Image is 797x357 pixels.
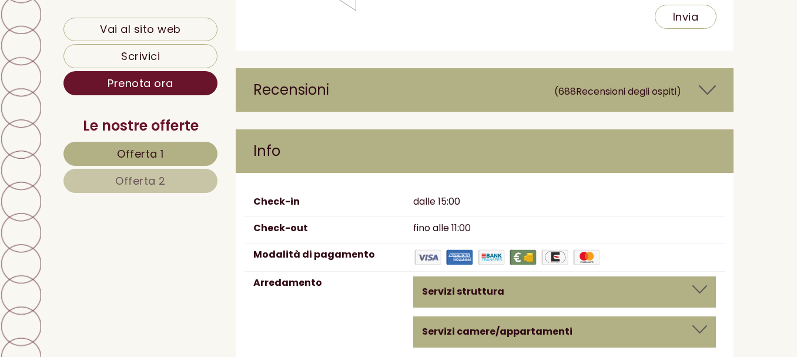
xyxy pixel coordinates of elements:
[253,276,322,290] label: Arredamento
[236,129,734,173] div: Info
[18,59,193,68] small: 11:33
[572,248,601,266] img: Maestro
[422,325,572,338] b: Servizi camere/appartamenti
[117,146,164,161] span: Offerta 1
[401,306,464,331] button: Invia
[508,248,538,266] img: Contanti
[236,68,734,112] div: Recensioni
[540,248,570,266] img: EuroCard
[253,248,375,262] label: Modalità di pagamento
[63,116,217,136] div: Le nostre offerte
[253,195,300,209] label: Check-in
[413,248,443,266] img: Visa
[404,222,725,235] div: fino alle 11:00
[445,248,474,266] img: American Express
[554,85,681,98] small: (688 )
[63,44,217,68] a: Scrivici
[63,71,217,95] a: Prenota ora
[576,85,677,98] span: Recensioni degli ospiti
[253,222,308,235] label: Check-out
[18,36,193,46] div: Hotel Tenz
[115,174,166,188] span: Offerta 2
[9,34,199,70] div: Buon giorno, come possiamo aiutarla?
[422,285,504,298] b: Servizi struttura
[63,18,217,41] a: Vai al sito web
[477,248,506,266] img: Bonifico bancario
[404,195,725,209] div: dalle 15:00
[209,9,255,28] div: [DATE]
